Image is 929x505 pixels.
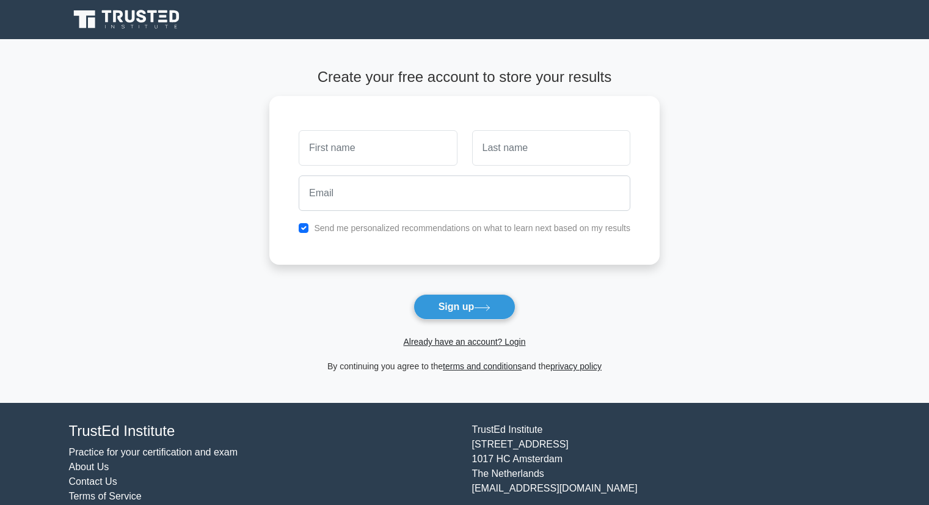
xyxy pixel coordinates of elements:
[550,361,602,371] a: privacy policy
[262,359,667,374] div: By continuing you agree to the and the
[69,422,457,440] h4: TrustEd Institute
[269,68,660,86] h4: Create your free account to store your results
[69,462,109,472] a: About Us
[443,361,522,371] a: terms and conditions
[299,175,630,211] input: Email
[472,130,630,166] input: Last name
[314,223,630,233] label: Send me personalized recommendations on what to learn next based on my results
[413,294,516,320] button: Sign up
[403,337,525,347] a: Already have an account? Login
[69,491,142,501] a: Terms of Service
[69,476,117,487] a: Contact Us
[299,130,457,166] input: First name
[69,447,238,457] a: Practice for your certification and exam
